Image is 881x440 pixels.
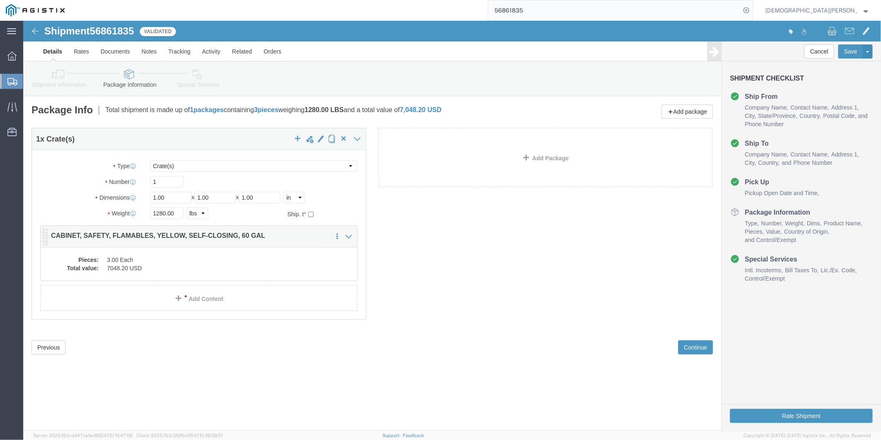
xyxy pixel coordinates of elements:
span: [DATE] 09:39:01 [189,433,223,438]
span: [DATE] 10:47:06 [99,433,133,438]
iframe: FS Legacy Container [23,21,881,431]
img: logo [6,4,65,17]
span: Copyright © [DATE]-[DATE] Agistix Inc., All Rights Reserved [743,432,871,439]
span: Christian Ovalles [765,6,857,15]
span: Server: 2025.19.0-d447cefac8f [33,433,133,438]
span: Client: 2025.19.0-129fbcf [136,433,223,438]
input: Search for shipment number, reference number [488,0,740,20]
button: [DEMOGRAPHIC_DATA][PERSON_NAME] [765,5,869,15]
a: Support [382,433,403,438]
a: Feedback [403,433,424,438]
